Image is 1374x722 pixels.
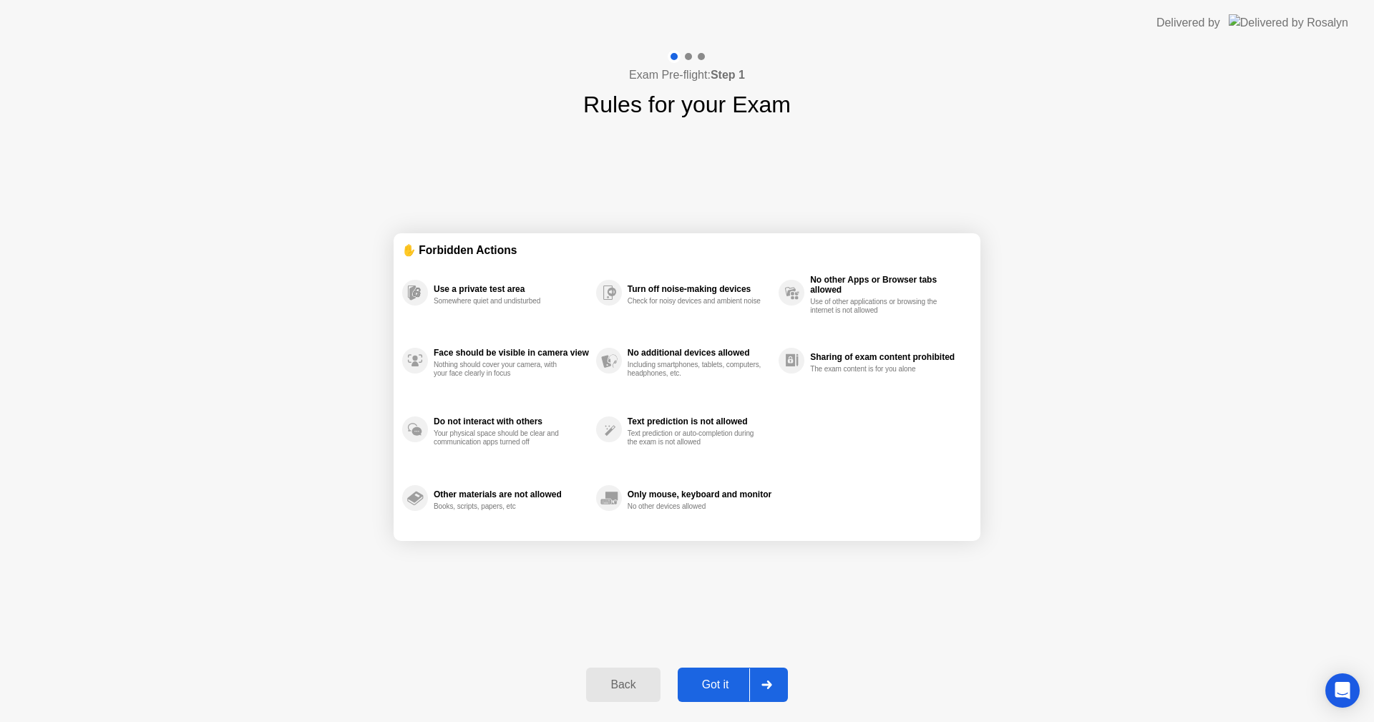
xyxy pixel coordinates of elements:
[434,489,589,499] div: Other materials are not allowed
[628,361,763,378] div: Including smartphones, tablets, computers, headphones, etc.
[434,297,569,306] div: Somewhere quiet and undisturbed
[1325,673,1360,708] div: Open Intercom Messenger
[628,284,771,294] div: Turn off noise-making devices
[434,416,589,426] div: Do not interact with others
[434,502,569,511] div: Books, scripts, papers, etc
[402,242,972,258] div: ✋ Forbidden Actions
[434,429,569,447] div: Your physical space should be clear and communication apps turned off
[628,348,771,358] div: No additional devices allowed
[810,365,945,374] div: The exam content is for you alone
[678,668,788,702] button: Got it
[434,284,589,294] div: Use a private test area
[628,489,771,499] div: Only mouse, keyboard and monitor
[682,678,749,691] div: Got it
[1156,14,1220,31] div: Delivered by
[629,67,745,84] h4: Exam Pre-flight:
[1229,14,1348,31] img: Delivered by Rosalyn
[810,352,965,362] div: Sharing of exam content prohibited
[810,275,965,295] div: No other Apps or Browser tabs allowed
[628,416,771,426] div: Text prediction is not allowed
[810,298,945,315] div: Use of other applications or browsing the internet is not allowed
[434,348,589,358] div: Face should be visible in camera view
[628,297,763,306] div: Check for noisy devices and ambient noise
[628,429,763,447] div: Text prediction or auto-completion during the exam is not allowed
[434,361,569,378] div: Nothing should cover your camera, with your face clearly in focus
[628,502,763,511] div: No other devices allowed
[583,87,791,122] h1: Rules for your Exam
[711,69,745,81] b: Step 1
[590,678,656,691] div: Back
[586,668,660,702] button: Back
